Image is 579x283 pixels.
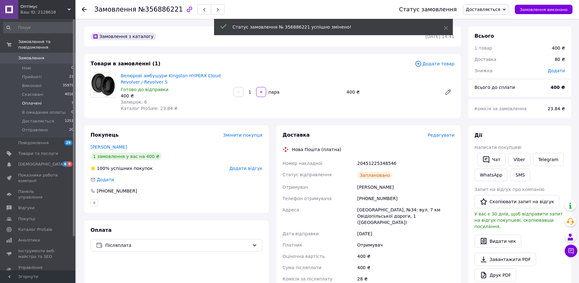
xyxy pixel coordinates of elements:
span: Товари та послуги [18,151,58,156]
span: Редагувати [428,133,455,138]
span: Покупці [18,216,35,222]
a: WhatsApp [475,169,508,181]
span: Написати покупцеві [475,145,521,150]
div: Замовлення з каталогу [91,33,156,40]
input: Пошук [3,22,74,33]
span: Показники роботи компанії [18,172,58,184]
div: [PHONE_NUMBER] [96,188,138,194]
div: 20451225348546 [356,158,456,169]
span: Сума післяплати [283,265,322,270]
a: [PERSON_NAME] [91,144,127,150]
span: Товари в замовленні (1) [91,61,161,67]
span: Додати товар [415,60,455,67]
img: Велюрові амбушури Kingston HYPERX Cloud Revolver / Revolver S [91,73,115,97]
span: 0 [71,110,74,115]
span: Номер накладної [283,161,323,166]
span: Каталог ProSale [18,227,52,232]
div: [DATE] [356,228,456,239]
button: SMS [510,169,530,181]
span: Змінити покупця [223,133,262,138]
span: 1 товар [475,46,492,51]
span: Отправлено [22,127,48,133]
div: 1 замовлення у вас на 400 ₴ [91,153,162,160]
div: Ваш ID: 2128618 [20,9,75,15]
span: Доставка [475,57,496,62]
div: Нова Пошта (платна) [290,146,343,153]
span: У вас є 30 днів, щоб відправити запит на відгук покупцеві, скопіювавши посилання. [475,211,563,229]
span: Доставка [283,132,310,138]
div: Статус замовлення № 356886221 успішно змінено! [233,24,428,30]
span: Замовлення [94,6,136,13]
span: Нові [22,65,31,71]
span: Відгуки [18,205,35,211]
span: Повідомлення [18,140,49,146]
span: 20 [69,127,74,133]
span: Замовлення виконано [520,7,568,12]
button: Чат з покупцем [565,245,577,257]
span: Додати відгук [229,166,262,171]
div: 80 ₴ [551,52,569,66]
span: Всього [475,33,494,39]
button: Скопіювати запит на відгук [475,195,560,208]
span: Панель управління [18,189,58,200]
span: Прийняті [22,74,41,80]
span: Управління сайтом [18,265,58,276]
div: успішних покупок [91,165,153,171]
span: Додати [548,68,565,73]
span: №356886221 [138,6,183,13]
div: Отримувач [356,239,456,251]
b: 400 ₴ [551,85,565,90]
span: 0 [71,65,74,71]
span: 9 [67,161,72,167]
span: В ожидании оплаты [22,110,65,115]
span: Виконані [22,83,41,89]
div: 400 ₴ [356,262,456,273]
div: 400 ₴ [121,93,229,99]
a: Редагувати [442,86,455,98]
span: [DEMOGRAPHIC_DATA] [18,161,65,167]
a: Viber [508,153,530,166]
div: [PERSON_NAME] [356,182,456,193]
span: 4016 [65,92,74,97]
span: Замовлення та повідомлення [18,39,75,50]
div: 400 ₴ [344,88,439,96]
div: пара [267,89,280,95]
div: Заплановано [357,171,393,179]
span: 6 [63,161,68,167]
span: Доставляється [22,118,54,124]
span: Замовлення [18,55,44,61]
span: Запит на відгук про компанію [475,187,544,192]
span: Скасовані [22,92,43,97]
span: 29 [64,140,72,145]
button: Видати чек [475,235,521,248]
span: Оплачені [22,101,42,106]
span: 1251 [65,118,74,124]
a: Завантажити PDF [475,253,536,266]
span: 23.84 ₴ [548,106,565,111]
span: 35979 [63,83,74,89]
button: Замовлення виконано [515,5,573,14]
a: Telegram [533,153,564,166]
div: 400 ₴ [356,251,456,262]
span: Отримувач [283,185,308,190]
span: Покупець [91,132,119,138]
span: Інструменти веб-майстра та SEO [18,248,58,259]
span: Комісія за замовлення [475,106,527,111]
span: Каталог ProSale: 23.84 ₴ [121,106,178,111]
span: Оціночна вартість [283,254,325,259]
span: Післяплата [105,242,250,249]
span: Оптімус [20,4,68,9]
div: Статус замовлення [399,6,457,13]
span: Дата відправки [283,231,319,236]
span: Платник [283,242,302,248]
span: Готово до відправки [121,87,168,92]
a: Велюрові амбушури Kingston HYPERX Cloud Revolver / Revolver S [121,73,221,84]
span: Знижка [475,68,493,73]
div: [GEOGRAPHIC_DATA], №34: вул. 7 км Овідіопільської дороги, 1 ([GEOGRAPHIC_DATA]) [356,204,456,228]
span: Телефон отримувача [283,196,332,201]
span: Аналітика [18,237,40,243]
a: Друк PDF [475,269,516,282]
div: Повернутися назад [82,6,87,13]
span: Доставляється [466,7,500,12]
span: 21 [69,74,74,80]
